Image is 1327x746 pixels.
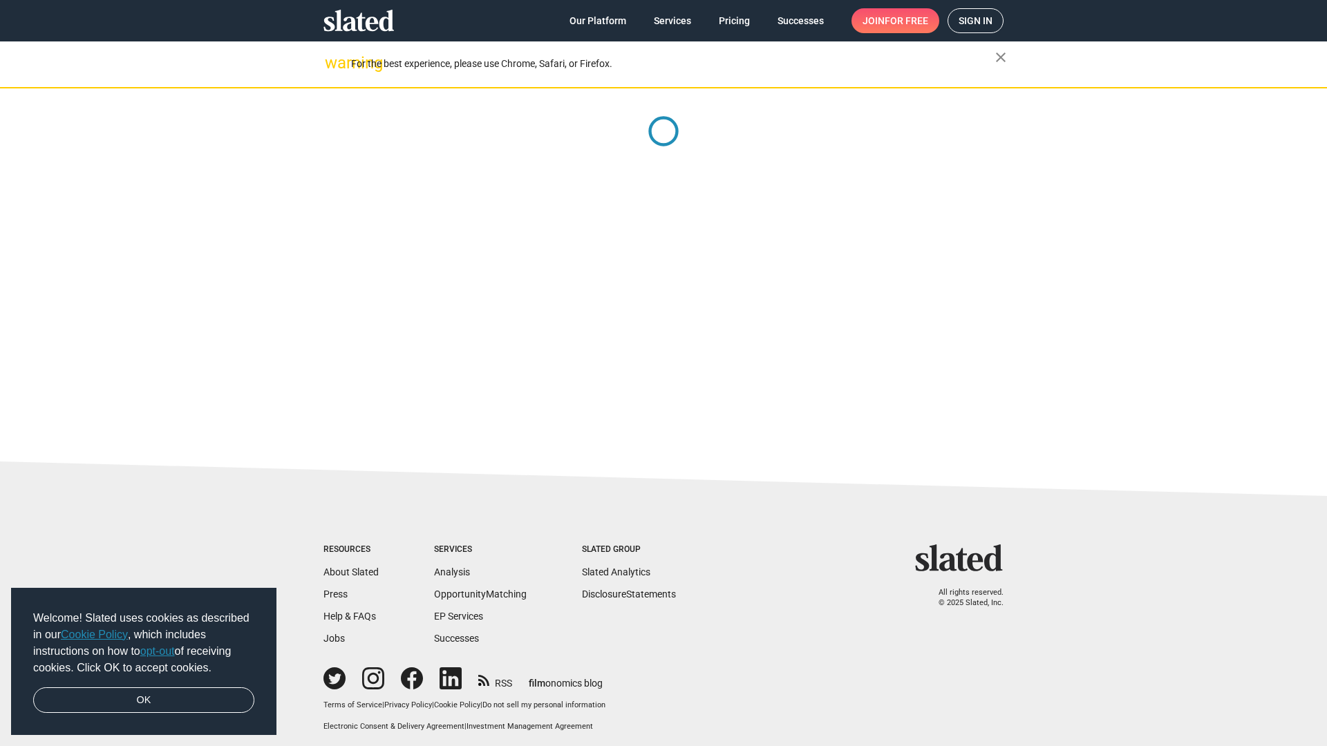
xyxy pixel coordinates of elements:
[323,544,379,555] div: Resources
[382,700,384,709] span: |
[582,566,650,577] a: Slated Analytics
[33,610,254,676] span: Welcome! Slated uses cookies as described in our , which includes instructions on how to of recei...
[719,8,750,33] span: Pricing
[384,700,432,709] a: Privacy Policy
[482,700,605,711] button: Do not sell my personal information
[323,611,376,622] a: Help & FAQs
[480,700,482,709] span: |
[434,566,470,577] a: Analysis
[432,700,434,709] span: |
[959,9,992,32] span: Sign in
[434,589,527,600] a: OpportunityMatching
[464,722,467,731] span: |
[924,588,1004,608] p: All rights reserved. © 2025 Slated, Inc.
[325,55,341,71] mat-icon: warning
[570,8,626,33] span: Our Platform
[851,8,939,33] a: Joinfor free
[885,8,928,33] span: for free
[140,645,175,657] a: opt-out
[529,666,603,690] a: filmonomics blog
[708,8,761,33] a: Pricing
[434,633,479,644] a: Successes
[863,8,928,33] span: Join
[434,611,483,622] a: EP Services
[478,669,512,690] a: RSS
[323,589,348,600] a: Press
[434,700,480,709] a: Cookie Policy
[434,544,527,555] div: Services
[323,633,345,644] a: Jobs
[467,722,593,731] a: Investment Management Agreement
[11,588,276,736] div: cookieconsent
[61,629,128,640] a: Cookie Policy
[948,8,1004,33] a: Sign in
[323,722,464,731] a: Electronic Consent & Delivery Agreement
[582,544,676,555] div: Slated Group
[529,678,545,689] span: film
[582,589,676,600] a: DisclosureStatements
[766,8,835,33] a: Successes
[323,700,382,709] a: Terms of Service
[778,8,824,33] span: Successes
[323,566,379,577] a: About Slated
[558,8,637,33] a: Our Platform
[643,8,702,33] a: Services
[654,8,691,33] span: Services
[351,55,995,73] div: For the best experience, please use Chrome, Safari, or Firefox.
[992,49,1009,66] mat-icon: close
[33,687,254,714] a: dismiss cookie message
